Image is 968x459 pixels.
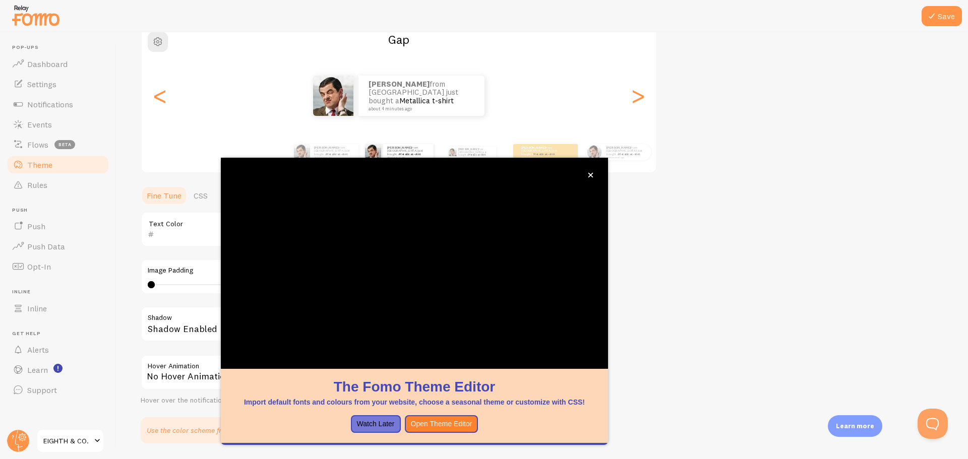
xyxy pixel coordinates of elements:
[458,148,478,151] strong: [PERSON_NAME]
[27,345,49,355] span: Alerts
[43,435,91,447] span: EIGHTH & CO.
[27,59,68,69] span: Dashboard
[27,180,47,190] span: Rules
[53,364,63,373] svg: <p>Watch New Feature Tutorials!</p>
[6,54,110,74] a: Dashboard
[188,185,214,206] a: CSS
[313,76,353,116] img: Fomo
[6,340,110,360] a: Alerts
[221,158,608,445] div: The Fomo Theme EditorImport default fonts and colours from your website, choose a seasonal theme ...
[521,146,562,158] p: from [GEOGRAPHIC_DATA] just bought a
[27,140,48,150] span: Flows
[6,360,110,380] a: Learn
[533,152,555,156] a: Metallica t-shirt
[27,221,45,231] span: Push
[27,99,73,109] span: Notifications
[27,160,52,170] span: Theme
[6,216,110,236] a: Push
[141,396,443,405] div: Hover over the notification for preview
[233,397,596,407] p: Import default fonts and colours from your website, choose a seasonal theme or customize with CSS!
[6,298,110,318] a: Inline
[828,415,882,437] div: Learn more
[314,146,354,158] p: from [GEOGRAPHIC_DATA] just bought a
[141,306,443,343] div: Shadow Enabled
[6,380,110,400] a: Support
[6,236,110,256] a: Push Data
[607,146,647,158] p: from [GEOGRAPHIC_DATA] just bought a
[585,170,596,180] button: close,
[365,144,381,160] img: Fomo
[12,289,110,295] span: Inline
[6,256,110,277] a: Opt-In
[6,135,110,155] a: Flows beta
[148,266,436,275] label: Image Padding
[6,94,110,114] a: Notifications
[12,207,110,214] span: Push
[12,331,110,337] span: Get Help
[399,96,454,105] a: Metallica t-shirt
[521,146,546,150] strong: [PERSON_NAME]
[607,146,631,150] strong: [PERSON_NAME]
[54,140,75,149] span: beta
[521,156,561,158] small: about 4 minutes ago
[369,106,471,111] small: about 4 minutes ago
[607,156,646,158] small: about 4 minutes ago
[6,155,110,175] a: Theme
[387,146,411,150] strong: [PERSON_NAME]
[399,152,421,156] a: Metallica t-shirt
[154,59,166,132] div: Previous slide
[294,144,310,160] img: Fomo
[6,74,110,94] a: Settings
[351,415,401,433] button: Watch Later
[27,303,47,313] span: Inline
[27,79,56,89] span: Settings
[918,409,948,439] iframe: Help Scout Beacon - Open
[387,156,429,158] small: about 4 minutes ago
[619,152,640,156] a: Metallica t-shirt
[142,32,656,47] h2: Gap
[27,365,48,375] span: Learn
[6,175,110,195] a: Rules
[147,425,274,435] p: Use the color scheme from your website
[405,415,478,433] button: Open Theme Editor
[314,156,353,158] small: about 4 minutes ago
[632,59,644,132] div: Next slide
[12,44,110,51] span: Pop-ups
[587,145,601,159] img: Fomo
[468,153,486,156] a: Metallica t-shirt
[141,355,443,390] div: No Hover Animation
[369,79,430,89] strong: [PERSON_NAME]
[326,152,348,156] a: Metallica t-shirt
[27,385,57,395] span: Support
[27,119,52,129] span: Events
[36,429,104,453] a: EIGHTH & CO.
[11,3,61,28] img: fomo-relay-logo-orange.svg
[27,261,51,272] span: Opt-In
[233,377,596,397] h1: The Fomo Theme Editor
[448,148,456,156] img: Fomo
[458,147,492,158] p: from [GEOGRAPHIC_DATA] just bought a
[27,241,65,251] span: Push Data
[314,146,338,150] strong: [PERSON_NAME]
[387,146,430,158] p: from [GEOGRAPHIC_DATA] just bought a
[6,114,110,135] a: Events
[369,80,474,111] p: from [GEOGRAPHIC_DATA] just bought a
[836,421,874,431] p: Learn more
[141,185,188,206] a: Fine Tune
